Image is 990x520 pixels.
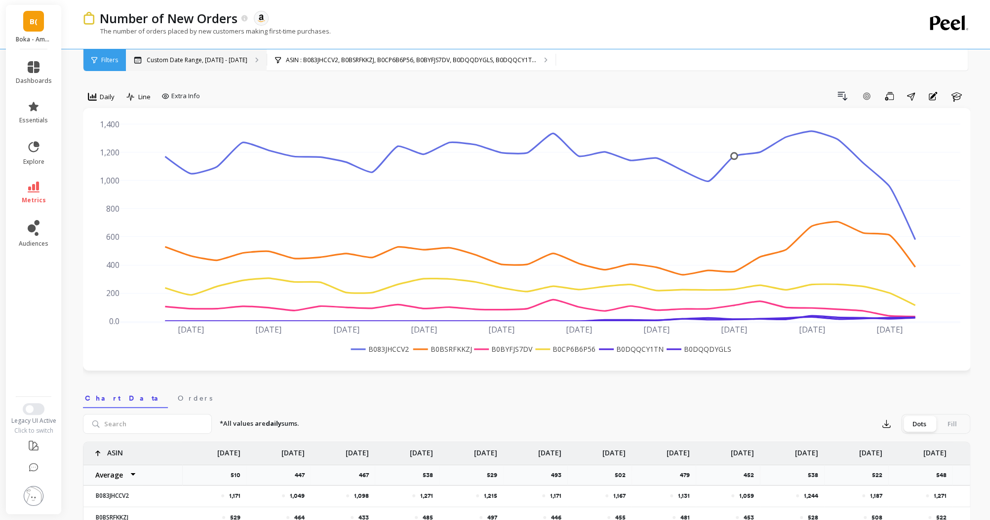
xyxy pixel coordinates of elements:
[795,442,818,458] p: [DATE]
[903,416,936,432] div: Dots
[23,403,44,415] button: Switch to New UI
[171,91,200,101] span: Extra Info
[266,419,281,428] strong: daily
[615,471,632,479] p: 502
[217,442,240,458] p: [DATE]
[24,486,43,506] img: profile picture
[684,344,731,354] text: B0DQQDYGLS
[231,471,246,479] p: 510
[602,442,626,458] p: [DATE]
[19,116,48,124] span: essentials
[281,442,305,458] p: [DATE]
[487,471,503,479] p: 529
[295,471,311,479] p: 447
[678,492,690,500] p: 1,131
[90,492,176,500] p: B083JHCCV2
[423,471,439,479] p: 538
[220,419,299,429] p: *All values are sums.
[83,27,331,36] p: The number of orders placed by new customers making first-time purchases.
[101,56,118,64] span: Filters
[23,158,44,166] span: explore
[83,414,212,434] input: Search
[107,442,123,458] p: ASIN
[100,10,238,27] p: Number of New Orders
[739,492,754,500] p: 1,059
[484,492,497,500] p: 1,215
[354,492,369,500] p: 1,098
[420,492,433,500] p: 1,271
[30,16,38,27] span: B(
[538,442,561,458] p: [DATE]
[85,393,166,403] span: Chart Data
[923,442,947,458] p: [DATE]
[410,442,433,458] p: [DATE]
[870,492,882,500] p: 1,187
[100,92,115,102] span: Daily
[257,14,266,23] img: api.amazon.svg
[16,77,52,85] span: dashboards
[229,492,240,500] p: 1,171
[22,196,46,204] span: metrics
[613,492,626,500] p: 1,167
[731,442,754,458] p: [DATE]
[290,492,305,500] p: 1,049
[83,12,95,24] img: header icon
[804,492,818,500] p: 1,244
[178,393,212,403] span: Orders
[286,56,536,64] p: ASIN : B083JHCCV2, B0BSRFKKZJ, B0CP6B6P56, B0BYFJS7DV, B0DQQDYGLS, B0DQQCY1T...
[872,471,888,479] p: 522
[859,442,882,458] p: [DATE]
[936,416,968,432] div: Fill
[83,385,970,408] nav: Tabs
[667,442,690,458] p: [DATE]
[936,471,952,479] p: 548
[808,471,824,479] p: 538
[550,492,561,500] p: 1,171
[744,471,760,479] p: 452
[680,471,696,479] p: 479
[346,442,369,458] p: [DATE]
[551,471,567,479] p: 493
[147,56,247,64] p: Custom Date Range, [DATE] - [DATE]
[6,417,62,425] div: Legacy UI Active
[19,240,48,248] span: audiences
[934,492,947,500] p: 1,271
[474,442,497,458] p: [DATE]
[16,36,52,43] p: Boka - Amazon (Essor)
[6,427,62,435] div: Click to switch
[138,92,151,102] span: Line
[359,471,375,479] p: 467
